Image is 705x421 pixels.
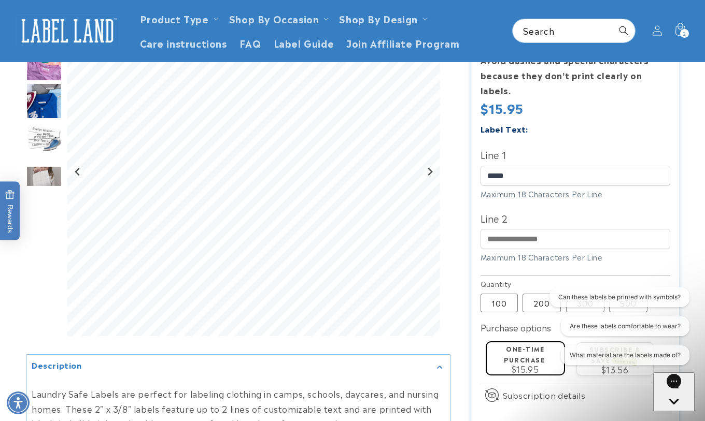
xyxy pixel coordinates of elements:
label: 200 [523,294,561,312]
div: Accessibility Menu [7,391,30,414]
img: Iron on name labels ironed to shirt collar [26,83,62,119]
div: Go to slide 6 [26,196,62,233]
a: FAQ [233,31,267,55]
span: Care instructions [140,37,227,49]
span: $15.95 [481,98,524,117]
div: Maximum 18 Characters Per Line [481,252,670,263]
h2: Description [32,360,82,370]
button: Search [612,19,635,42]
span: 2 [683,29,686,38]
img: Label Land [16,14,119,47]
a: Label Land [12,11,123,51]
label: Label Text: [481,123,529,135]
img: Iron on name tags ironed to a t-shirt [26,45,62,81]
summary: Product Type [134,6,223,31]
span: $15.95 [512,362,539,375]
label: Line 1 [481,146,670,163]
summary: Shop By Occasion [223,6,333,31]
iframe: Gorgias live chat conversation starters [542,287,695,374]
label: Line 2 [481,210,670,226]
a: Care instructions [134,31,233,55]
summary: Shop By Design [333,6,431,31]
span: Label Guide [274,37,334,49]
label: 100 [481,294,518,312]
span: Rewards [5,190,15,233]
a: Join Affiliate Program [340,31,466,55]
span: FAQ [239,37,261,49]
iframe: Sign Up via Text for Offers [8,338,131,369]
label: One-time purchase [504,344,545,364]
legend: Quantity [481,279,513,289]
summary: Description [26,355,450,378]
div: Go to slide 5 [26,158,62,195]
div: Go to slide 3 [26,83,62,119]
img: Iron-on name labels with an iron [26,121,62,157]
span: Join Affiliate Program [346,37,459,49]
div: Go to slide 2 [26,45,62,81]
iframe: Gorgias live chat messenger [653,372,695,411]
label: Purchase options [481,321,551,333]
img: Iron-On Labels - Label Land [26,196,62,233]
button: Go to last slide [71,165,85,179]
img: null [26,166,62,187]
a: Shop By Design [339,11,417,25]
a: Label Guide [267,31,341,55]
div: Go to slide 4 [26,121,62,157]
button: Next slide [423,165,437,179]
a: Product Type [140,11,209,25]
strong: Avoid dashes and special characters because they don’t print clearly on labels. [481,54,649,96]
span: Shop By Occasion [229,12,319,24]
div: Maximum 18 Characters Per Line [481,188,670,199]
span: Subscription details [503,389,586,401]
